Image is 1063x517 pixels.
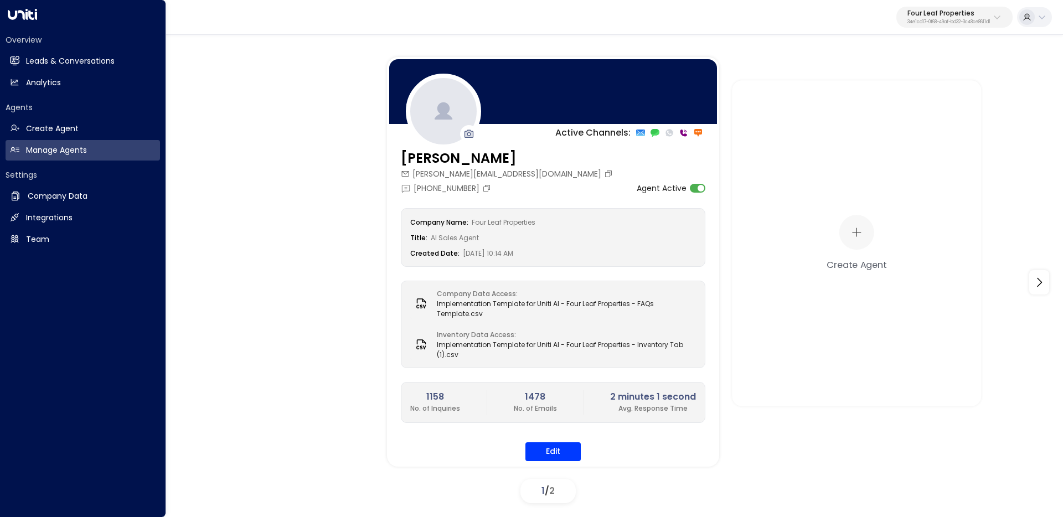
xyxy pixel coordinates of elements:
[6,73,160,93] a: Analytics
[604,169,616,178] button: Copy
[431,233,479,242] span: AI Sales Agent
[410,404,460,413] p: No. of Inquiries
[827,257,886,271] div: Create Agent
[437,289,690,299] label: Company Data Access:
[6,208,160,228] a: Integrations
[410,390,460,404] h2: 1158
[896,7,1013,28] button: Four Leaf Properties34e1cd17-0f68-49af-bd32-3c48ce8611d1
[514,404,557,413] p: No. of Emails
[437,299,696,319] span: Implementation Template for Uniti AI - Four Leaf Properties - FAQs Template.csv
[401,183,494,194] div: [PHONE_NUMBER]
[26,234,49,245] h2: Team
[472,218,535,227] span: Four Leaf Properties
[410,233,427,242] label: Title:
[6,102,160,113] h2: Agents
[637,183,687,194] label: Agent Active
[6,140,160,161] a: Manage Agents
[437,340,696,360] span: Implementation Template for Uniti AI - Four Leaf Properties - Inventory Tab (1).csv
[410,218,468,227] label: Company Name:
[28,190,87,202] h2: Company Data
[26,55,115,67] h2: Leads & Conversations
[555,126,631,139] p: Active Channels:
[26,144,87,156] h2: Manage Agents
[6,186,160,206] a: Company Data
[410,249,460,258] label: Created Date:
[463,249,513,258] span: [DATE] 10:14 AM
[525,442,581,461] button: Edit
[26,77,61,89] h2: Analytics
[520,479,576,503] div: /
[610,390,696,404] h2: 2 minutes 1 second
[26,123,79,135] h2: Create Agent
[907,20,990,24] p: 34e1cd17-0f68-49af-bd32-3c48ce8611d1
[401,148,616,168] h3: [PERSON_NAME]
[907,10,990,17] p: Four Leaf Properties
[482,184,494,193] button: Copy
[6,169,160,180] h2: Settings
[26,212,73,224] h2: Integrations
[401,168,616,180] div: [PERSON_NAME][EMAIL_ADDRESS][DOMAIN_NAME]
[437,330,690,340] label: Inventory Data Access:
[514,390,557,404] h2: 1478
[6,229,160,250] a: Team
[6,51,160,71] a: Leads & Conversations
[541,484,545,497] span: 1
[6,34,160,45] h2: Overview
[610,404,696,413] p: Avg. Response Time
[549,484,555,497] span: 2
[6,118,160,139] a: Create Agent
